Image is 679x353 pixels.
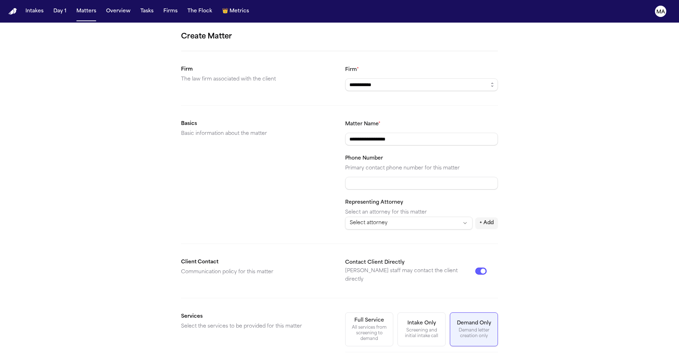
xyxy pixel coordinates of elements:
[185,5,215,18] button: The Flock
[454,328,493,339] div: Demand letter creation only
[181,258,334,267] h2: Client Contact
[354,317,384,324] div: Full Service
[345,260,405,265] label: Contact Client Directly
[161,5,180,18] button: Firms
[345,312,393,346] button: Full ServiceAll services from screening to demand
[345,200,403,205] label: Representing Attorney
[181,65,334,74] h2: Firm
[345,67,359,72] label: Firm
[345,78,498,91] input: Select a firm
[181,268,334,276] p: Communication policy for this matter
[345,121,381,127] label: Matter Name
[8,8,17,15] img: Finch Logo
[345,208,498,217] p: Select an attorney for this matter
[103,5,133,18] button: Overview
[181,75,334,84] p: The law firm associated with the client
[407,320,436,327] div: Intake Only
[8,8,17,15] a: Home
[457,320,491,327] div: Demand Only
[475,217,498,229] button: + Add
[181,120,334,128] h2: Basics
[138,5,156,18] button: Tasks
[345,164,498,173] p: Primary contact phone number for this matter
[397,312,446,346] button: Intake OnlyScreening and initial intake call
[450,312,498,346] button: Demand OnlyDemand letter creation only
[402,328,441,339] div: Screening and initial intake call
[345,267,475,284] p: [PERSON_NAME] staff may contact the client directly
[345,156,383,161] label: Phone Number
[181,322,334,331] p: Select the services to be provided for this matter
[181,312,334,321] h2: Services
[74,5,99,18] button: Matters
[219,5,252,18] button: crownMetrics
[181,130,334,138] p: Basic information about the matter
[350,325,389,342] div: All services from screening to demand
[23,5,46,18] button: Intakes
[181,31,498,42] h1: Create Matter
[51,5,69,18] button: Day 1
[345,217,472,229] button: Select attorney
